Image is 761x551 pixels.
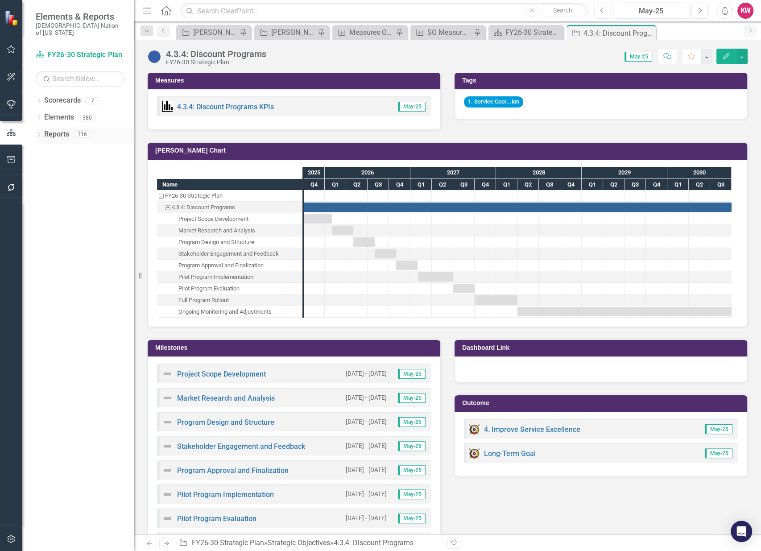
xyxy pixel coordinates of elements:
div: Q3 [710,179,732,191]
div: 2030 [667,167,732,178]
div: Q2 [346,179,368,191]
div: Task: Start date: 2026-11-01 End date: 2027-01-31 [396,261,418,270]
a: [PERSON_NAME] SO's (three-month view) [178,27,237,38]
div: Task: Start date: 2026-05-01 End date: 2026-07-31 [157,236,302,248]
img: Not Started [147,50,161,64]
div: Q4 [389,179,410,191]
div: Project Scope Development [178,213,248,225]
a: Long-Term Goal [484,449,536,458]
div: Task: Start date: 2027-10-01 End date: 2028-03-31 [157,294,302,306]
a: [PERSON_NAME]'s Team SO's [256,27,315,38]
div: [PERSON_NAME] SO's (three-month view) [193,27,237,38]
img: Not Defined [162,369,173,379]
div: Task: Start date: 2025-10-01 End date: 2026-01-31 [304,214,332,224]
span: May-25 [398,441,426,451]
span: May-25 [398,465,426,475]
div: 4.3.4: Discount Programs [334,539,414,547]
div: Pilot Program Implementation [157,271,302,283]
span: May-25 [705,424,732,434]
span: May-25 [398,489,426,499]
h3: Dashboard Link [462,344,743,351]
div: Open Intercom Messenger [731,521,752,542]
span: May-25 [705,448,732,458]
small: [DATE] - [DATE] [346,466,387,474]
small: [DATE] - [DATE] [346,394,387,402]
span: May-25 [398,393,426,403]
div: FY26-30 Strategic Plan [157,190,302,202]
div: Measures Ownership Report - KW [349,27,393,38]
div: » » [179,538,440,548]
div: Program Design and Structure [178,236,254,248]
a: FY26-30 Strategic Plan [36,50,125,60]
div: 4.3.4: Discount Programs [157,202,302,213]
span: 1. Service Coor...ion [464,96,523,108]
div: Task: Start date: 2025-10-01 End date: 2030-09-30 [157,202,302,213]
div: Market Research and Analysis [178,225,255,236]
div: Task: Start date: 2028-04-01 End date: 2030-09-30 [157,306,302,318]
input: Search Below... [36,71,125,87]
h3: Outcome [462,400,743,406]
a: Program Approval and Finalization [177,466,289,475]
div: FY26-30 Strategic Plan [166,59,266,66]
span: Elements & Reports [36,11,125,22]
img: Focus Area [469,448,480,459]
a: Reports [44,129,69,140]
div: Ongoing Monitoring and Adjustments [157,306,302,318]
div: 2025 [304,167,325,178]
div: Task: Start date: 2028-04-01 End date: 2030-09-30 [517,307,732,316]
div: Pilot Program Implementation [178,271,253,283]
div: Q4 [560,179,582,191]
div: Q3 [539,179,560,191]
div: Task: Start date: 2027-07-01 End date: 2027-09-30 [157,283,302,294]
div: 4.3.4: Discount Programs [172,202,235,213]
div: Task: Start date: 2026-08-01 End date: 2026-10-31 [157,248,302,260]
small: [DATE] - [DATE] [346,442,387,450]
a: FY26-30 Strategic Plan [192,539,264,547]
img: Not Defined [162,393,173,403]
h3: [PERSON_NAME] Chart [155,147,743,154]
div: Program Design and Structure [157,236,302,248]
span: May-25 [625,52,652,62]
div: 116 [74,131,91,138]
div: Full Program Rollout [178,294,229,306]
small: [DATE] - [DATE] [346,514,387,522]
span: May-25 [398,417,426,427]
div: Task: Start date: 2026-02-01 End date: 2026-04-30 [157,225,302,236]
a: Program Design and Structure [177,418,274,427]
div: Task: Start date: 2027-07-01 End date: 2027-09-30 [453,284,475,293]
div: SO Measures Ownership Report - KW [427,27,471,38]
span: May-25 [398,102,426,112]
div: Task: FY26-30 Strategic Plan Start date: 2025-10-01 End date: 2025-10-02 [157,190,302,202]
div: Task: Start date: 2026-02-01 End date: 2026-04-30 [332,226,353,235]
a: Elements [44,112,74,123]
button: KW [737,3,753,19]
a: Strategic Objectives [268,539,330,547]
div: Task: Start date: 2027-10-01 End date: 2028-03-31 [475,295,517,305]
div: Q3 [368,179,389,191]
div: Q4 [475,179,496,191]
div: Q3 [453,179,475,191]
div: Task: Start date: 2027-02-01 End date: 2027-06-30 [157,271,302,283]
div: Program Approval and Finalization [178,260,264,271]
div: 380 [79,114,96,121]
div: Stakeholder Engagement and Feedback [157,248,302,260]
div: Q1 [325,179,346,191]
a: Market Research and Analysis [177,394,275,402]
div: Q2 [603,179,625,191]
div: Full Program Rollout [157,294,302,306]
div: Q3 [625,179,646,191]
a: FY26-30 Strategic Plan [491,27,561,38]
small: [DATE] - [DATE] [346,490,387,498]
div: Project Scope Development [157,213,302,225]
div: 7 [85,97,99,104]
div: Market Research and Analysis [157,225,302,236]
img: ClearPoint Strategy [4,10,20,26]
div: Pilot Program Evaluation [157,283,302,294]
div: Q4 [304,179,325,191]
a: Pilot Program Evaluation [177,514,256,523]
div: Name [157,179,302,190]
div: Q1 [667,179,689,191]
input: Search ClearPoint... [181,3,587,19]
div: Q1 [410,179,432,191]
